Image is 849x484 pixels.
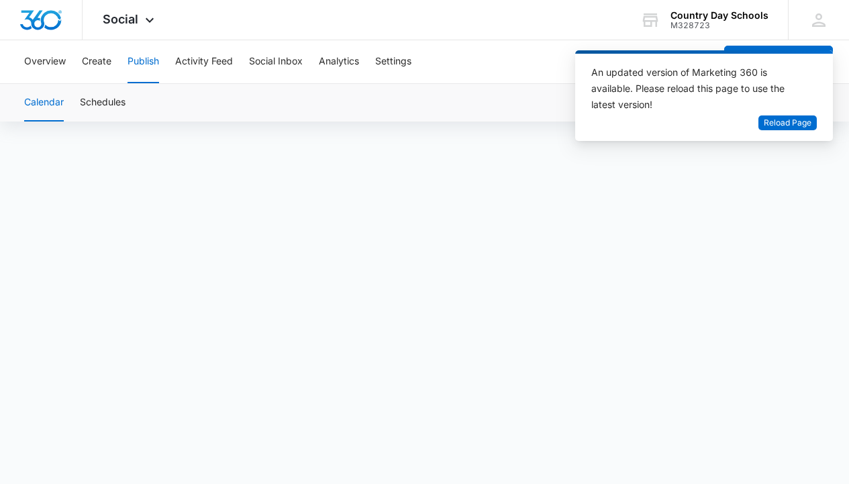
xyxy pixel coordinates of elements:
[80,84,126,122] button: Schedules
[249,40,303,83] button: Social Inbox
[128,40,159,83] button: Publish
[175,40,233,83] button: Activity Feed
[103,12,138,26] span: Social
[82,40,111,83] button: Create
[670,10,768,21] div: account name
[24,84,64,122] button: Calendar
[24,40,66,83] button: Overview
[591,64,801,113] div: An updated version of Marketing 360 is available. Please reload this page to use the latest version!
[764,117,811,130] span: Reload Page
[670,21,768,30] div: account id
[724,46,833,78] button: Create a Post
[375,40,411,83] button: Settings
[319,40,359,83] button: Analytics
[758,115,817,131] button: Reload Page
